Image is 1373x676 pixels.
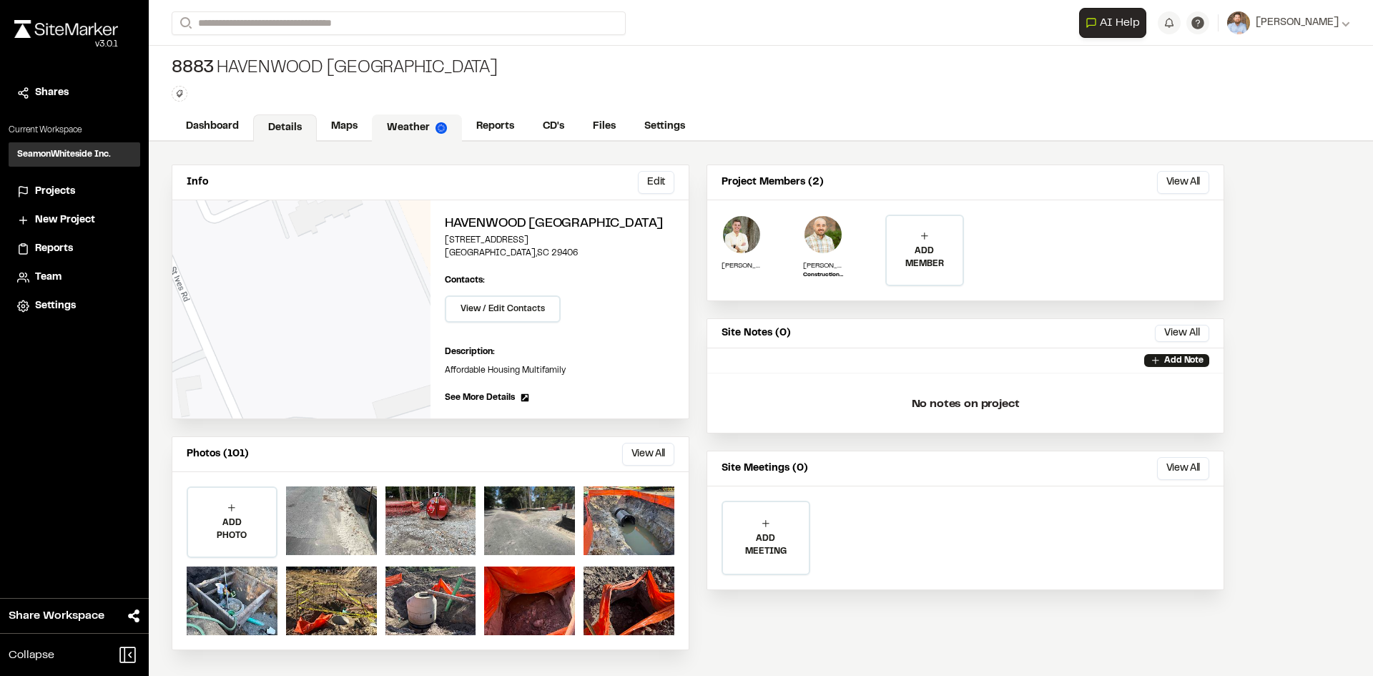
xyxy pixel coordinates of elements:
[630,113,699,140] a: Settings
[887,245,963,270] p: ADD MEMBER
[17,212,132,228] a: New Project
[14,38,118,51] div: Oh geez...please don't...
[1164,354,1204,367] p: Add Note
[803,271,843,280] p: Construction Administration Field Representative
[1256,15,1339,31] span: [PERSON_NAME]
[579,113,630,140] a: Files
[445,274,485,287] p: Contacts:
[1079,8,1146,38] button: Open AI Assistant
[172,113,253,140] a: Dashboard
[1100,14,1140,31] span: AI Help
[9,607,104,624] span: Share Workspace
[722,461,808,476] p: Site Meetings (0)
[35,298,76,314] span: Settings
[9,124,140,137] p: Current Workspace
[445,364,674,377] p: Affordable Housing Multifamily
[445,295,561,323] button: View / Edit Contacts
[1227,11,1250,34] img: User
[187,446,249,462] p: Photos (101)
[435,122,447,134] img: precipai.png
[722,215,762,255] img: Jake Wastler
[722,175,824,190] p: Project Members (2)
[317,113,372,140] a: Maps
[719,381,1212,427] p: No notes on project
[187,175,208,190] p: Info
[35,85,69,101] span: Shares
[445,346,674,358] p: Description:
[372,114,462,142] a: Weather
[1157,457,1209,480] button: View All
[445,215,674,234] h2: Havenwood [GEOGRAPHIC_DATA]
[17,241,132,257] a: Reports
[17,184,132,200] a: Projects
[1157,171,1209,194] button: View All
[172,86,187,102] button: Edit Tags
[188,516,276,542] p: ADD PHOTO
[638,171,674,194] button: Edit
[172,57,214,80] span: 8883
[35,184,75,200] span: Projects
[35,241,73,257] span: Reports
[528,113,579,140] a: CD's
[17,298,132,314] a: Settings
[9,647,54,664] span: Collapse
[35,270,61,285] span: Team
[803,260,843,271] p: [PERSON_NAME]
[803,215,843,255] img: Sinuhe Perez
[445,391,515,404] span: See More Details
[1155,325,1209,342] button: View All
[1079,8,1152,38] div: Open AI Assistant
[722,325,791,341] p: Site Notes (0)
[445,247,674,260] p: [GEOGRAPHIC_DATA] , SC 29406
[17,148,111,161] h3: SeamonWhiteside Inc.
[462,113,528,140] a: Reports
[622,443,674,466] button: View All
[172,57,498,80] div: Havenwood [GEOGRAPHIC_DATA]
[722,260,762,271] p: [PERSON_NAME]
[14,20,118,38] img: rebrand.png
[35,212,95,228] span: New Project
[253,114,317,142] a: Details
[1227,11,1350,34] button: [PERSON_NAME]
[445,234,674,247] p: [STREET_ADDRESS]
[17,85,132,101] a: Shares
[17,270,132,285] a: Team
[172,11,197,35] button: Search
[723,532,809,558] p: ADD MEETING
